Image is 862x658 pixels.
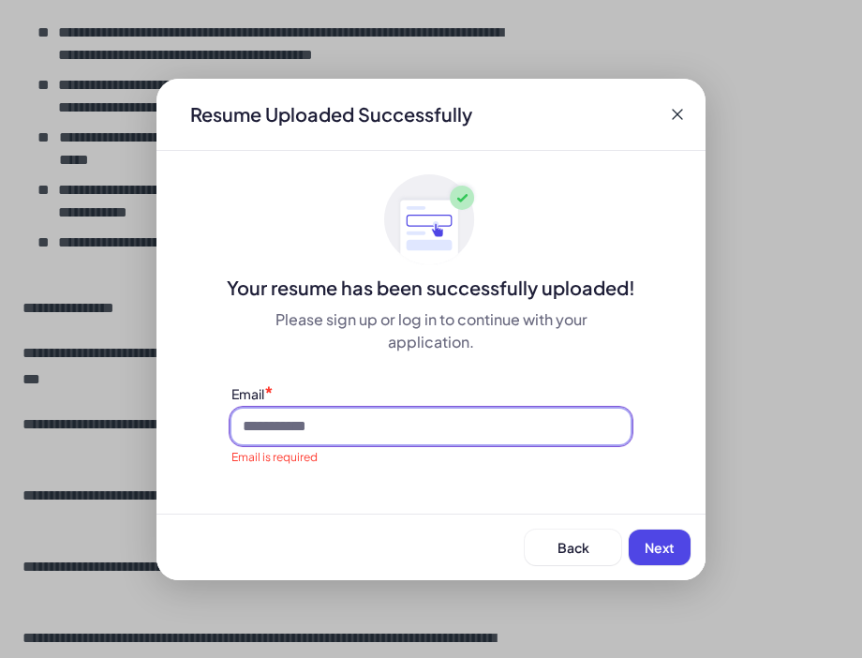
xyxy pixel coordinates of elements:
div: Please sign up or log in to continue with your application. [231,308,631,353]
span: Email is required [231,450,318,464]
div: Resume Uploaded Successfully [175,101,487,127]
span: Back [557,539,589,556]
button: Back [525,530,621,565]
span: Next [645,539,675,556]
button: Next [629,530,691,565]
div: Your resume has been successfully uploaded! [156,275,706,301]
label: Email [231,385,264,402]
img: ApplyedMaskGroup3.svg [384,173,478,267]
